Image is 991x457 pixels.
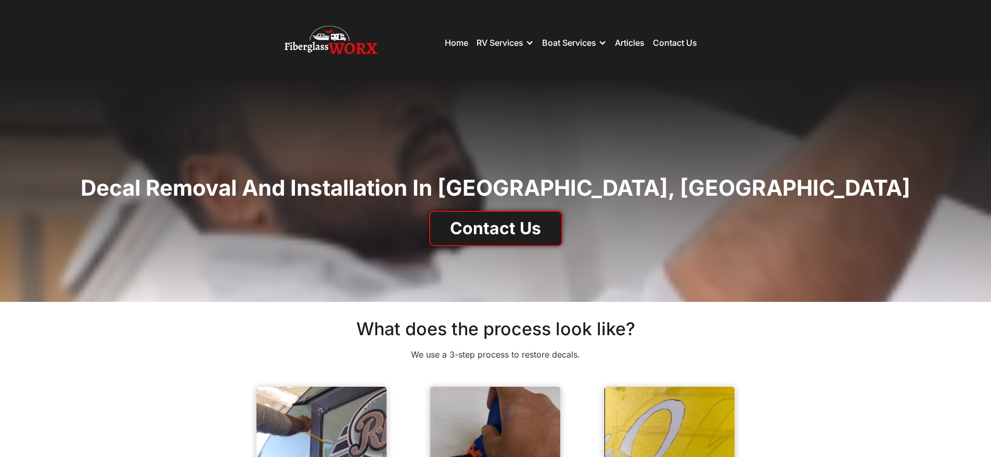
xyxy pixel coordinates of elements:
h1: Decal Removal and installation in [GEOGRAPHIC_DATA], [GEOGRAPHIC_DATA] [81,174,910,202]
div: Boat Services [542,37,596,48]
div: RV Services [477,37,523,48]
div: RV Services [477,27,534,58]
div: Boat Services [542,27,607,58]
a: Home [445,37,468,48]
p: We use a 3-step process to restore decals. [353,348,639,361]
a: Contact Us [653,37,697,48]
a: Articles [615,37,645,48]
a: Contact Us [429,211,562,246]
h2: What does the process look like? [251,319,740,340]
